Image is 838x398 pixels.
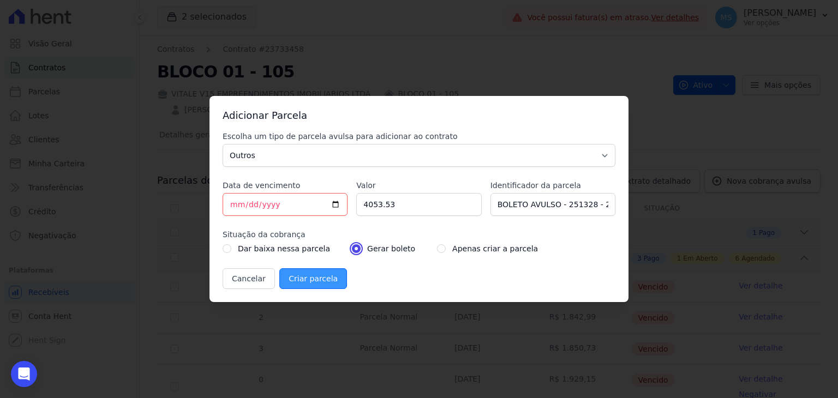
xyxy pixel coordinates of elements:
label: Dar baixa nessa parcela [238,242,330,255]
label: Situação da cobrança [223,229,615,240]
label: Data de vencimento [223,180,348,191]
label: Escolha um tipo de parcela avulsa para adicionar ao contrato [223,131,615,142]
label: Apenas criar a parcela [452,242,538,255]
label: Valor [356,180,481,191]
h3: Adicionar Parcela [223,109,615,122]
div: Open Intercom Messenger [11,361,37,387]
label: Gerar boleto [367,242,415,255]
input: Criar parcela [279,268,347,289]
button: Cancelar [223,268,275,289]
label: Identificador da parcela [490,180,615,191]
